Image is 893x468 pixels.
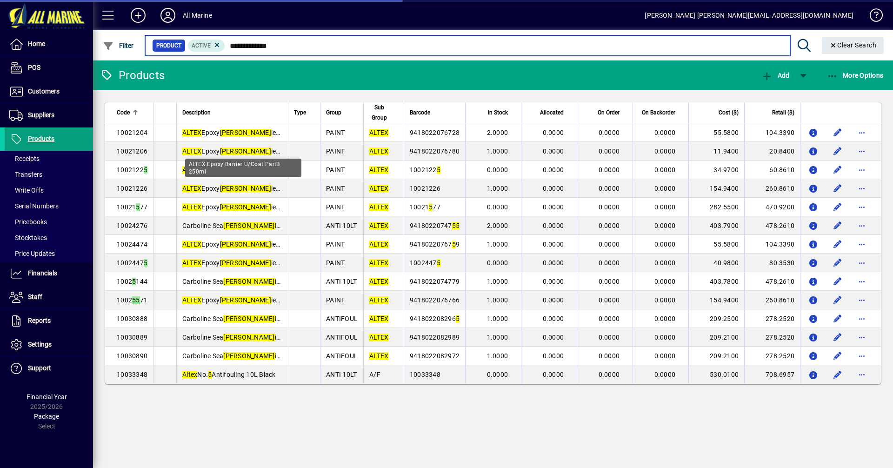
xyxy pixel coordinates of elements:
button: Edit [830,200,845,214]
span: Financial Year [27,393,67,401]
button: Edit [830,330,845,345]
span: 0.0000 [487,166,508,174]
span: 10021226 [410,185,440,192]
td: 470.9200 [744,198,800,216]
a: Home [5,33,93,56]
span: 10021 77 [410,203,440,211]
em: 5 [456,222,460,229]
span: Home [28,40,45,47]
a: Receipts [5,151,93,167]
em: ALTEX [369,129,388,136]
span: ANTIFOUL [326,352,358,360]
em: 5 [437,259,440,267]
span: 0.0000 [599,352,620,360]
span: Cost ($) [719,107,739,118]
span: Description [182,107,211,118]
span: 0.0000 [654,166,676,174]
span: 0.0000 [599,222,620,229]
span: 0.0000 [599,259,620,267]
span: PAINT [326,296,345,304]
em: ALTEX [369,352,388,360]
em: 5 [144,166,147,174]
span: Reports [28,317,51,324]
a: Price Updates [5,246,93,261]
span: 1.0000 [487,147,508,155]
span: 10021206 [117,147,147,155]
td: 209.2100 [688,328,744,347]
em: [PERSON_NAME] [220,203,271,211]
span: Staff [28,293,42,301]
span: 0.0000 [599,241,620,248]
span: 9418022076780 [410,147,460,155]
div: On Backorder [639,107,684,118]
button: Edit [830,274,845,289]
span: Settings [28,341,52,348]
td: 478.2610 [744,216,800,235]
span: 1.0000 [487,334,508,341]
button: Edit [830,367,845,382]
span: Group [326,107,341,118]
button: More options [854,200,869,214]
em: ALTEX [369,259,388,267]
em: ALTEX [369,203,388,211]
mat-chip: Activation Status: Active [188,40,225,52]
em: 5 [208,371,212,378]
span: Allocated [540,107,564,118]
em: Altex [182,371,197,378]
span: Carboline Sea ier 3000 10L BLUE [182,278,330,285]
a: Support [5,357,93,380]
span: 0.0000 [599,296,620,304]
span: 0.0000 [543,278,564,285]
span: Sub Group [369,102,390,123]
em: ALTEX [182,147,201,155]
span: Carboline Sea ier 3000 L RED [182,352,320,360]
span: 10024474 [117,241,147,248]
span: 0.0000 [654,296,676,304]
span: Epoxy ier U/Coat PartB 2 0ml [182,147,340,155]
span: 0.0000 [599,129,620,136]
button: More options [854,181,869,196]
span: 1002447 [117,259,147,267]
span: Epoxy ier U/Coat L KIT GREY [182,185,339,192]
span: 10021226 [117,185,147,192]
span: 0.0000 [543,129,564,136]
span: ANTI 10LT [326,222,357,229]
span: Financials [28,269,57,277]
span: 2.0000 [487,129,508,136]
td: 60.8610 [744,160,800,179]
span: 0.0000 [599,315,620,322]
span: Epoxy ier U/Coat PartB 1L [182,166,330,174]
div: All Marine [183,8,212,23]
em: ALTEX [182,241,201,248]
em: ALTEX [182,203,201,211]
em: 5 [132,296,136,304]
span: 0.0000 [599,203,620,211]
span: Epoxy ier U/Coat 1.2 L KIT GREY [182,129,350,136]
button: Edit [830,144,845,159]
a: Settings [5,333,93,356]
button: More options [854,330,869,345]
td: 282.5500 [688,198,744,216]
span: 0.0000 [599,334,620,341]
span: ANTI 10LT [326,371,357,378]
span: 0.0000 [543,352,564,360]
span: No. Antifouling 10L Black [182,371,276,378]
em: [PERSON_NAME] [220,147,271,155]
a: Serial Numbers [5,198,93,214]
td: 708.6957 [744,365,800,384]
span: Epoxy ier U/Coat L KIT O/WHITE [182,296,350,304]
span: ANTI 10LT [326,278,357,285]
em: 5 [144,259,147,267]
em: 5 [452,222,456,229]
td: 80.3530 [744,254,800,272]
span: 0.0000 [654,315,676,322]
span: Carboline Sea ier 3000 10L RED [182,222,326,229]
button: Edit [830,293,845,308]
a: Knowledge Base [863,2,881,32]
span: Carboline Sea ier 3000 L BLUE [182,334,324,341]
span: ANTIFOUL [326,334,358,341]
div: ALTEX Epoxy Barrier U/Coat PartB 250ml [185,159,301,177]
span: Clear Search [829,41,877,49]
span: POS [28,64,40,71]
td: 530.0100 [688,365,744,384]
